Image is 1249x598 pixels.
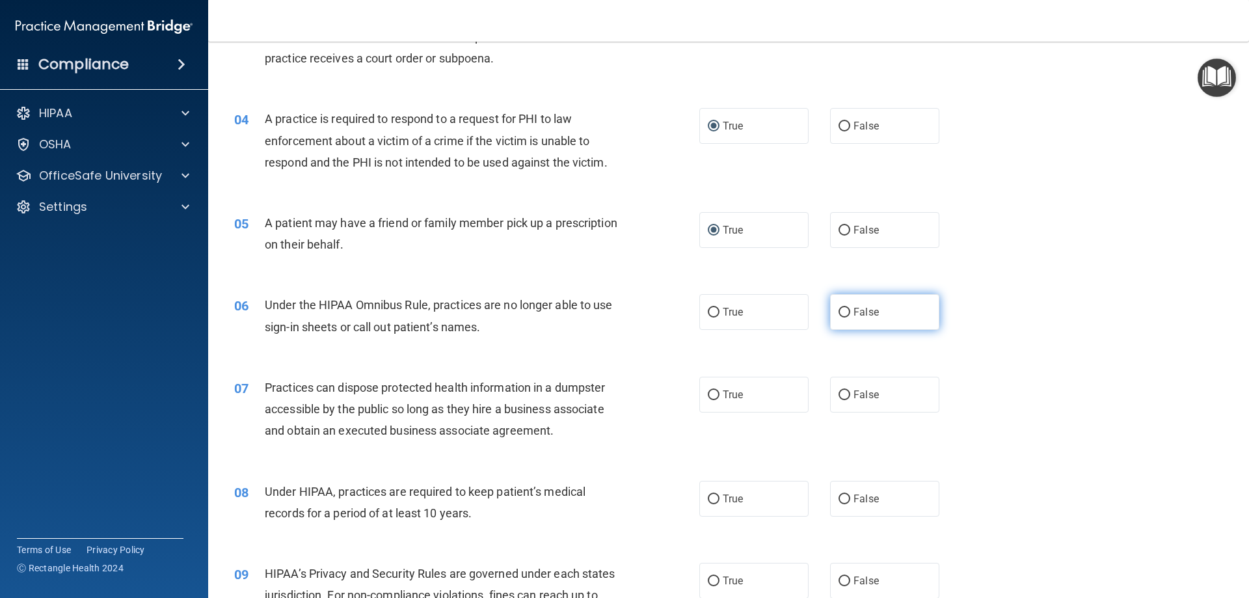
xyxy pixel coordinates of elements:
input: False [839,308,850,318]
span: True [723,388,743,401]
a: Privacy Policy [87,543,145,556]
span: True [723,306,743,318]
span: True [723,575,743,587]
span: Under HIPAA, practices are required to keep patient’s medical records for a period of at least 10... [265,485,585,520]
input: True [708,122,719,131]
span: 06 [234,298,248,314]
span: False [853,306,879,318]
span: False [853,224,879,236]
span: 08 [234,485,248,500]
button: Open Resource Center [1198,59,1236,97]
input: False [839,495,850,504]
input: False [839,577,850,586]
span: Practices can dispose protected health information in a dumpster accessible by the public so long... [265,381,605,437]
span: A patient may have a friend or family member pick up a prescription on their behalf. [265,216,617,251]
input: False [839,122,850,131]
input: False [839,390,850,400]
input: False [839,226,850,236]
a: Settings [16,199,189,215]
span: False [853,575,879,587]
span: Under the HIPAA Omnibus Rule, practices are no longer able to use sign-in sheets or call out pati... [265,298,613,333]
a: OSHA [16,137,189,152]
p: OSHA [39,137,72,152]
span: True [723,493,743,505]
span: Ⓒ Rectangle Health 2024 [17,562,124,575]
span: True [723,224,743,236]
span: 04 [234,112,248,128]
span: False [853,120,879,132]
p: Settings [39,199,87,215]
span: 07 [234,381,248,396]
p: HIPAA [39,105,72,121]
h4: Compliance [38,55,129,74]
input: True [708,226,719,236]
a: OfficeSafe University [16,168,189,183]
a: HIPAA [16,105,189,121]
a: Terms of Use [17,543,71,556]
span: False [853,493,879,505]
input: True [708,308,719,318]
input: True [708,495,719,504]
span: 05 [234,216,248,232]
p: OfficeSafe University [39,168,162,183]
span: False [853,388,879,401]
img: PMB logo [16,14,193,40]
input: True [708,577,719,586]
span: 09 [234,567,248,582]
span: A practice is required to respond to a request for PHI to law enforcement about a victim of a cri... [265,112,608,169]
span: True [723,120,743,132]
input: True [708,390,719,400]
